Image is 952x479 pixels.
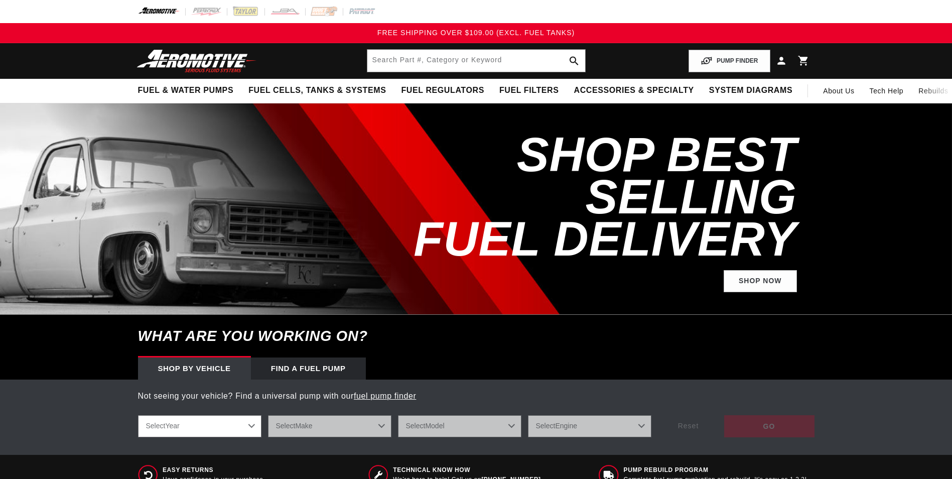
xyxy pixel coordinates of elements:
summary: Accessories & Specialty [567,79,702,102]
span: Fuel Cells, Tanks & Systems [248,85,386,96]
span: Fuel & Water Pumps [138,85,234,96]
a: fuel pump finder [354,392,416,400]
h2: SHOP BEST SELLING FUEL DELIVERY [368,134,797,260]
h6: What are you working on? [113,315,840,357]
p: Not seeing your vehicle? Find a universal pump with our [138,390,814,403]
span: Rebuilds [918,85,948,96]
summary: Tech Help [862,79,911,103]
span: System Diagrams [709,85,792,96]
span: FREE SHIPPING OVER $109.00 (EXCL. FUEL TANKS) [377,29,575,37]
span: Easy Returns [163,466,265,474]
span: Tech Help [870,85,904,96]
select: Year [138,415,261,437]
a: About Us [815,79,862,103]
span: Pump Rebuild program [624,466,807,474]
select: Engine [528,415,651,437]
input: Search by Part Number, Category or Keyword [367,50,585,72]
span: Fuel Filters [499,85,559,96]
summary: Fuel Regulators [393,79,491,102]
select: Make [268,415,391,437]
summary: Fuel & Water Pumps [130,79,241,102]
select: Model [398,415,521,437]
span: Accessories & Specialty [574,85,694,96]
summary: Fuel Cells, Tanks & Systems [241,79,393,102]
summary: Fuel Filters [492,79,567,102]
div: Shop by vehicle [138,357,251,380]
a: Shop Now [724,270,797,293]
span: Technical Know How [393,466,540,474]
span: Fuel Regulators [401,85,484,96]
summary: System Diagrams [702,79,800,102]
span: About Us [823,87,854,95]
button: PUMP FINDER [689,50,770,72]
button: search button [563,50,585,72]
img: Aeromotive [134,49,259,73]
div: Find a Fuel Pump [251,357,366,380]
